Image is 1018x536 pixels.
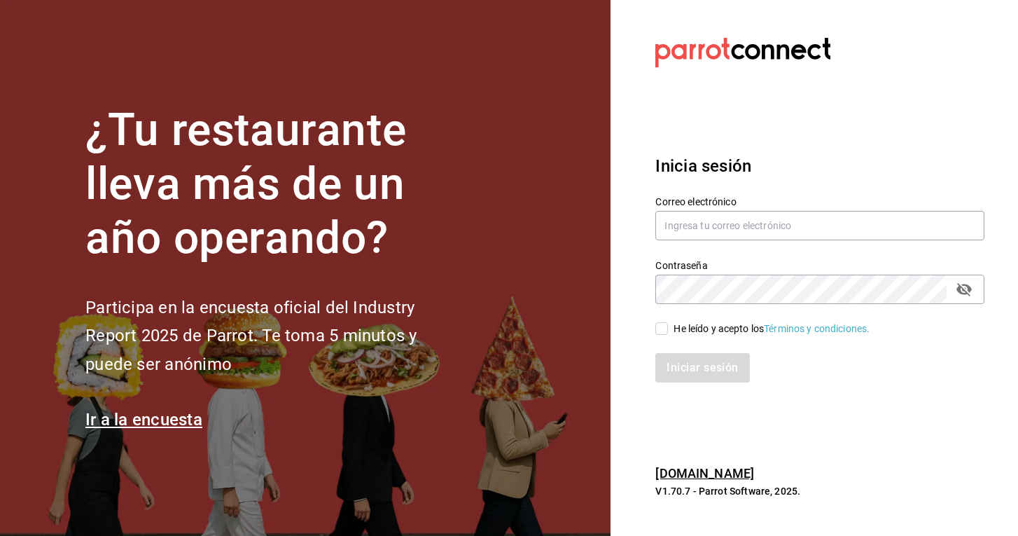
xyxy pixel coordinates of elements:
h3: Inicia sesión [655,153,984,179]
input: Ingresa tu correo electrónico [655,211,984,240]
a: [DOMAIN_NAME] [655,466,754,481]
h1: ¿Tu restaurante lleva más de un año operando? [85,104,463,265]
p: V1.70.7 - Parrot Software, 2025. [655,484,984,498]
label: Contraseña [655,261,984,270]
a: Términos y condiciones. [764,323,870,334]
div: He leído y acepto los [674,322,870,336]
label: Correo electrónico [655,197,984,207]
h2: Participa en la encuesta oficial del Industry Report 2025 de Parrot. Te toma 5 minutos y puede se... [85,294,463,379]
a: Ir a la encuesta [85,410,202,430]
button: passwordField [952,277,976,301]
